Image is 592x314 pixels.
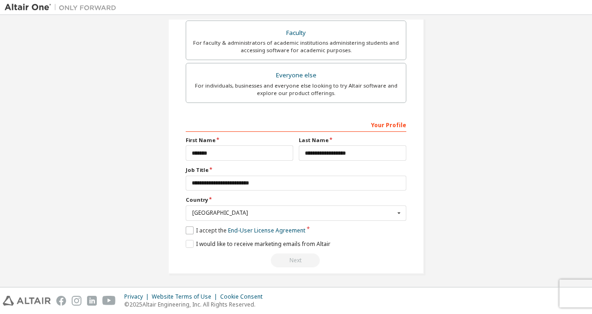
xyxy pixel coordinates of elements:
[152,293,220,300] div: Website Terms of Use
[192,82,400,97] div: For individuals, businesses and everyone else looking to try Altair software and explore our prod...
[56,296,66,306] img: facebook.svg
[192,27,400,40] div: Faculty
[3,296,51,306] img: altair_logo.svg
[5,3,121,12] img: Altair One
[192,210,395,216] div: [GEOGRAPHIC_DATA]
[72,296,81,306] img: instagram.svg
[186,137,293,144] label: First Name
[186,253,406,267] div: Read and acccept EULA to continue
[186,196,406,204] label: Country
[186,226,305,234] label: I accept the
[192,39,400,54] div: For faculty & administrators of academic institutions administering students and accessing softwa...
[299,137,406,144] label: Last Name
[124,293,152,300] div: Privacy
[192,69,400,82] div: Everyone else
[186,240,330,248] label: I would like to receive marketing emails from Altair
[228,226,305,234] a: End-User License Agreement
[124,300,268,308] p: © 2025 Altair Engineering, Inc. All Rights Reserved.
[186,166,406,174] label: Job Title
[87,296,97,306] img: linkedin.svg
[102,296,116,306] img: youtube.svg
[220,293,268,300] div: Cookie Consent
[186,117,406,132] div: Your Profile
